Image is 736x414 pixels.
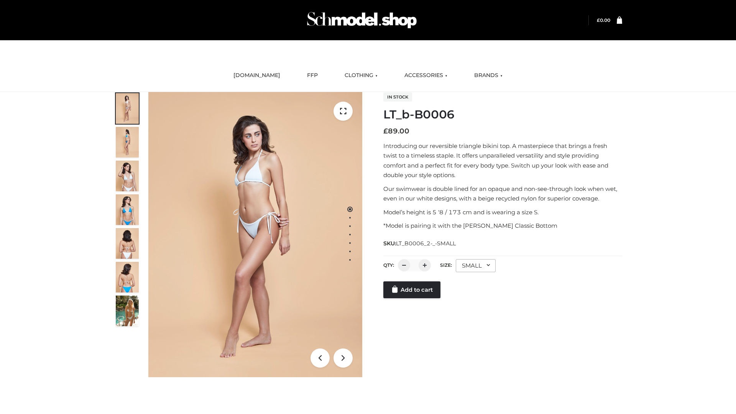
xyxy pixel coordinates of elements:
a: Add to cart [383,281,440,298]
bdi: 89.00 [383,127,409,135]
img: Schmodel Admin 964 [304,5,419,35]
img: ArielClassicBikiniTop_CloudNine_AzureSky_OW114ECO_7-scaled.jpg [116,228,139,259]
div: SMALL [456,259,496,272]
a: CLOTHING [339,67,383,84]
p: *Model is pairing it with the [PERSON_NAME] Classic Bottom [383,221,622,231]
a: BRANDS [468,67,508,84]
span: SKU: [383,239,457,248]
label: Size: [440,262,452,268]
p: Model’s height is 5 ‘8 / 173 cm and is wearing a size S. [383,207,622,217]
h1: LT_b-B0006 [383,108,622,122]
span: In stock [383,92,412,102]
img: ArielClassicBikiniTop_CloudNine_AzureSky_OW114ECO_1-scaled.jpg [116,93,139,124]
a: [DOMAIN_NAME] [228,67,286,84]
p: Introducing our reversible triangle bikini top. A masterpiece that brings a fresh twist to a time... [383,141,622,180]
p: Our swimwear is double lined for an opaque and non-see-through look when wet, even in our white d... [383,184,622,204]
a: ACCESSORIES [399,67,453,84]
img: ArielClassicBikiniTop_CloudNine_AzureSky_OW114ECO_4-scaled.jpg [116,194,139,225]
bdi: 0.00 [597,17,610,23]
img: ArielClassicBikiniTop_CloudNine_AzureSky_OW114ECO_2-scaled.jpg [116,127,139,158]
img: ArielClassicBikiniTop_CloudNine_AzureSky_OW114ECO_8-scaled.jpg [116,262,139,292]
img: ArielClassicBikiniTop_CloudNine_AzureSky_OW114ECO_3-scaled.jpg [116,161,139,191]
span: £ [383,127,388,135]
label: QTY: [383,262,394,268]
img: ArielClassicBikiniTop_CloudNine_AzureSky_OW114ECO_1 [148,92,362,377]
img: Arieltop_CloudNine_AzureSky2.jpg [116,296,139,326]
span: LT_B0006_2-_-SMALL [396,240,456,247]
span: £ [597,17,600,23]
a: FFP [301,67,324,84]
a: £0.00 [597,17,610,23]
